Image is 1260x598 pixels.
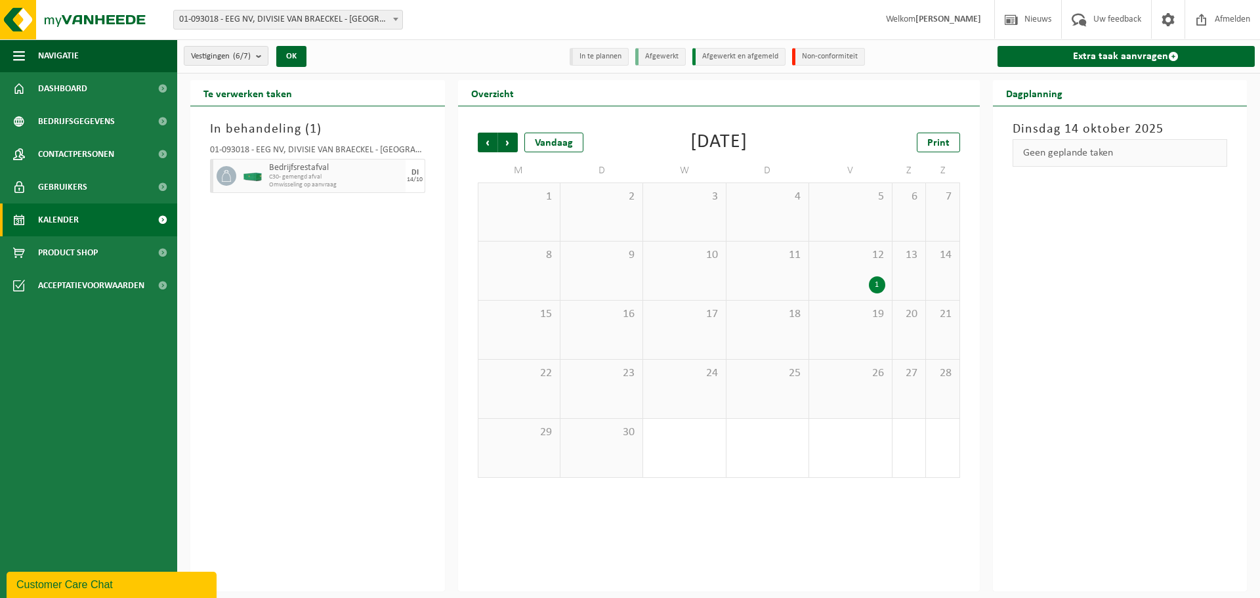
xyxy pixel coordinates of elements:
button: Vestigingen(6/7) [184,46,268,66]
span: 6 [899,190,919,204]
span: 5 [816,190,885,204]
h2: Overzicht [458,80,527,106]
span: 25 [733,366,802,381]
td: W [643,159,726,182]
div: [DATE] [690,133,747,152]
td: M [478,159,560,182]
span: 13 [899,248,919,263]
span: Kalender [38,203,79,236]
span: Print [927,138,950,148]
span: 22 [485,366,553,381]
li: Afgewerkt en afgemeld [692,48,786,66]
span: Contactpersonen [38,138,114,171]
span: 26 [816,366,885,381]
td: V [809,159,892,182]
li: Non-conformiteit [792,48,865,66]
span: 17 [650,307,719,322]
li: Afgewerkt [635,48,686,66]
h2: Dagplanning [993,80,1076,106]
span: 30 [567,425,636,440]
div: 01-093018 - EEG NV, DIVISIE VAN BRAECKEL - [GEOGRAPHIC_DATA] [210,146,425,159]
span: 01-093018 - EEG NV, DIVISIE VAN BRAECKEL - SINT-MARTENS-LATEM [173,10,403,30]
span: 01-093018 - EEG NV, DIVISIE VAN BRAECKEL - SINT-MARTENS-LATEM [174,11,402,29]
td: D [560,159,643,182]
h3: In behandeling ( ) [210,119,425,139]
span: Omwisseling op aanvraag [269,181,402,189]
span: 4 [733,190,802,204]
strong: [PERSON_NAME] [915,14,981,24]
td: Z [892,159,926,182]
div: 14/10 [407,177,423,183]
div: 1 [869,276,885,293]
span: 18 [733,307,802,322]
span: Vorige [478,133,497,152]
td: Z [926,159,959,182]
div: Vandaag [524,133,583,152]
span: Volgende [498,133,518,152]
span: 3 [650,190,719,204]
h3: Dinsdag 14 oktober 2025 [1013,119,1228,139]
span: 27 [899,366,919,381]
div: DI [411,169,419,177]
li: In te plannen [570,48,629,66]
span: 19 [816,307,885,322]
span: 8 [485,248,553,263]
span: 2 [567,190,636,204]
span: Gebruikers [38,171,87,203]
span: Bedrijfsgegevens [38,105,115,138]
span: 20 [899,307,919,322]
span: 29 [485,425,553,440]
button: OK [276,46,306,67]
span: 28 [933,366,952,381]
span: 7 [933,190,952,204]
count: (6/7) [233,52,251,60]
span: Navigatie [38,39,79,72]
span: 10 [650,248,719,263]
span: 24 [650,366,719,381]
span: 11 [733,248,802,263]
span: 15 [485,307,553,322]
span: Bedrijfsrestafval [269,163,402,173]
span: 1 [310,123,317,136]
h2: Te verwerken taken [190,80,305,106]
iframe: chat widget [7,569,219,598]
span: 16 [567,307,636,322]
img: HK-XC-30-GN-00 [243,171,262,181]
span: 9 [567,248,636,263]
span: 12 [816,248,885,263]
span: 21 [933,307,952,322]
span: C30- gemengd afval [269,173,402,181]
span: 14 [933,248,952,263]
span: 1 [485,190,553,204]
td: D [726,159,809,182]
div: Geen geplande taken [1013,139,1228,167]
span: Vestigingen [191,47,251,66]
a: Extra taak aanvragen [997,46,1255,67]
span: Acceptatievoorwaarden [38,269,144,302]
span: 23 [567,366,636,381]
a: Print [917,133,960,152]
span: Product Shop [38,236,98,269]
span: Dashboard [38,72,87,105]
